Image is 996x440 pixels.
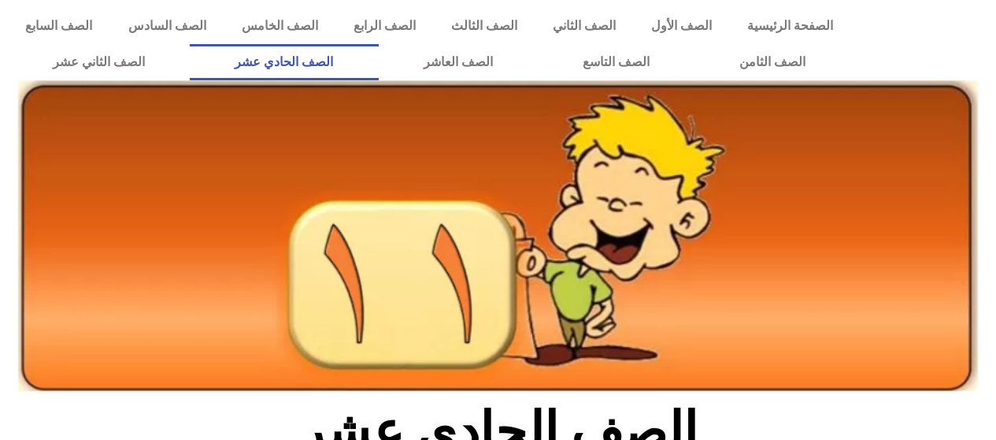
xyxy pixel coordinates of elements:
a: الصف الثاني عشر [8,44,190,80]
a: الصف الأول [633,8,729,44]
a: الصف الرابع [335,8,433,44]
a: الصف السادس [110,8,224,44]
a: الصف الثامن [694,44,850,80]
a: الصف السابع [8,8,110,44]
a: الصف الثاني [535,8,633,44]
a: الصف الحادي عشر [190,44,378,80]
a: الصف العاشر [379,44,538,80]
a: الصف الثالث [433,8,535,44]
a: الصف الخامس [224,8,335,44]
a: الصف التاسع [538,44,694,80]
a: الصفحة الرئيسية [729,8,850,44]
